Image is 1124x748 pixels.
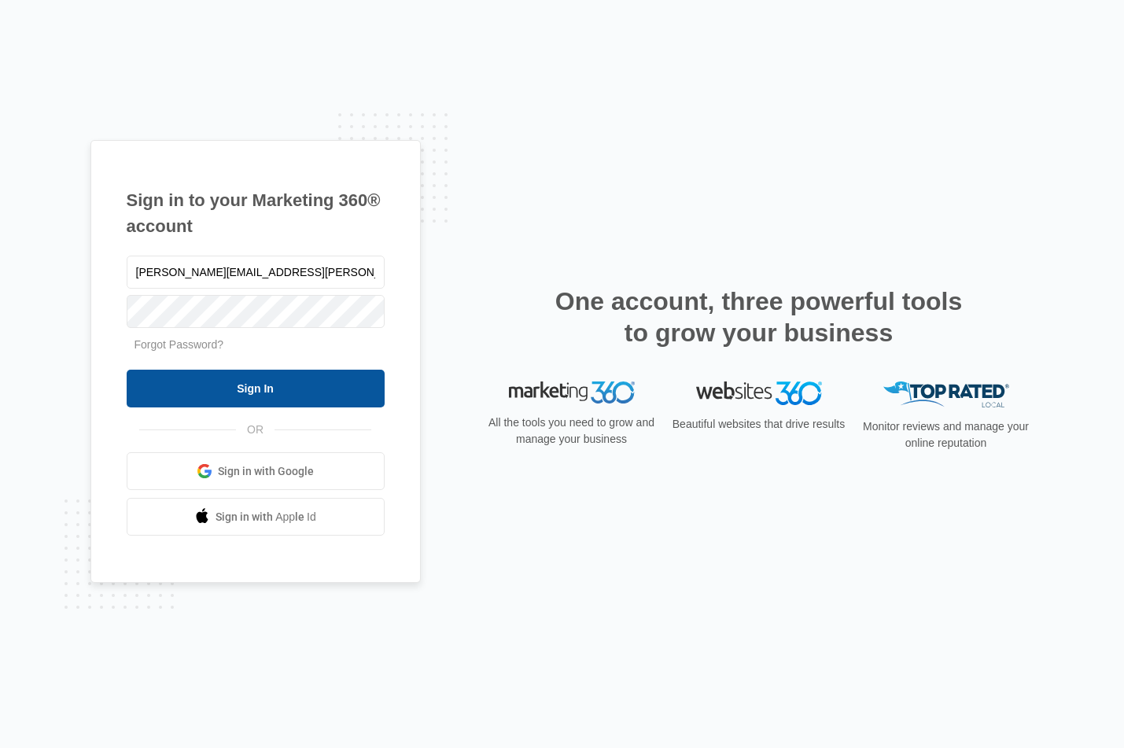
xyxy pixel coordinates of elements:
a: Sign in with Google [127,452,385,490]
span: OR [236,422,275,438]
span: Sign in with Apple Id [216,509,316,525]
h1: Sign in to your Marketing 360® account [127,187,385,239]
input: Sign In [127,370,385,407]
img: Websites 360 [696,381,822,404]
a: Forgot Password? [135,338,224,351]
img: Marketing 360 [509,381,635,403]
img: Top Rated Local [883,381,1009,407]
input: Email [127,256,385,289]
a: Sign in with Apple Id [127,498,385,536]
p: Beautiful websites that drive results [671,416,847,433]
span: Sign in with Google [218,463,314,480]
h2: One account, three powerful tools to grow your business [551,286,967,348]
p: Monitor reviews and manage your online reputation [858,418,1034,451]
p: All the tools you need to grow and manage your business [484,415,660,448]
